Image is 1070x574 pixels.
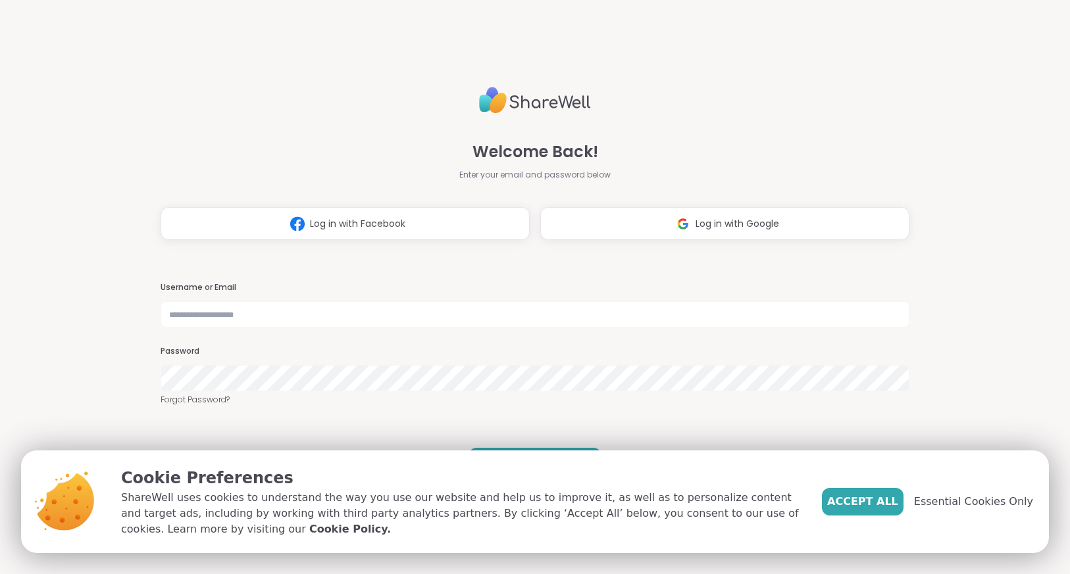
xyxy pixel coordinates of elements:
[161,282,909,293] h3: Username or Email
[914,494,1033,510] span: Essential Cookies Only
[472,140,598,164] span: Welcome Back!
[161,207,530,240] button: Log in with Facebook
[479,82,591,119] img: ShareWell Logo
[827,494,898,510] span: Accept All
[161,394,909,406] a: Forgot Password?
[540,207,909,240] button: Log in with Google
[696,217,779,231] span: Log in with Google
[121,466,801,490] p: Cookie Preferences
[121,490,801,537] p: ShareWell uses cookies to understand the way you use our website and help us to improve it, as we...
[309,521,391,537] a: Cookie Policy.
[671,212,696,236] img: ShareWell Logomark
[469,448,601,475] button: LOG IN
[285,212,310,236] img: ShareWell Logomark
[459,169,611,181] span: Enter your email and password below
[310,217,405,231] span: Log in with Facebook
[822,488,904,515] button: Accept All
[161,346,909,357] h3: Password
